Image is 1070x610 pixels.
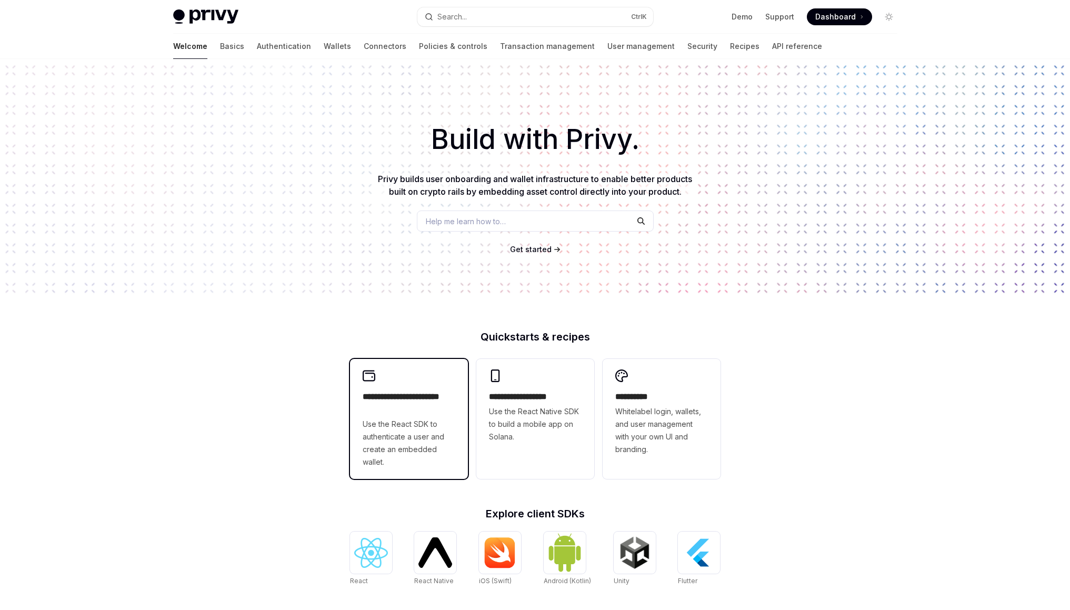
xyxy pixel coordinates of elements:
a: Recipes [730,34,759,59]
span: Use the React Native SDK to build a mobile app on Solana. [489,405,582,443]
a: **** *****Whitelabel login, wallets, and user management with your own UI and branding. [603,359,721,479]
a: Authentication [257,34,311,59]
a: API reference [772,34,822,59]
a: iOS (Swift)iOS (Swift) [479,532,521,586]
a: Connectors [364,34,406,59]
button: Search...CtrlK [417,7,653,26]
span: Use the React SDK to authenticate a user and create an embedded wallet. [363,418,455,468]
img: Android (Kotlin) [548,533,582,572]
span: Ctrl K [631,13,647,21]
img: light logo [173,9,238,24]
a: Policies & controls [419,34,487,59]
span: iOS (Swift) [479,577,512,585]
button: Toggle dark mode [881,8,897,25]
a: Security [687,34,717,59]
span: Privy builds user onboarding and wallet infrastructure to enable better products built on crypto ... [378,174,692,197]
span: Get started [510,245,552,254]
h2: Quickstarts & recipes [350,332,721,342]
span: React [350,577,368,585]
h2: Explore client SDKs [350,508,721,519]
a: Basics [220,34,244,59]
div: Search... [437,11,467,23]
img: iOS (Swift) [483,537,517,568]
img: React [354,538,388,568]
a: React NativeReact Native [414,532,456,586]
a: ReactReact [350,532,392,586]
a: FlutterFlutter [678,532,720,586]
img: Flutter [682,536,716,569]
a: Support [765,12,794,22]
a: Wallets [324,34,351,59]
span: Flutter [678,577,697,585]
span: Unity [614,577,629,585]
a: UnityUnity [614,532,656,586]
span: React Native [414,577,454,585]
span: Whitelabel login, wallets, and user management with your own UI and branding. [615,405,708,456]
a: Welcome [173,34,207,59]
span: Help me learn how to… [426,216,506,227]
h1: Build with Privy. [17,119,1053,160]
a: Android (Kotlin)Android (Kotlin) [544,532,591,586]
img: React Native [418,537,452,567]
img: Unity [618,536,652,569]
a: User management [607,34,675,59]
a: Demo [732,12,753,22]
a: Transaction management [500,34,595,59]
span: Android (Kotlin) [544,577,591,585]
a: Dashboard [807,8,872,25]
a: Get started [510,244,552,255]
a: **** **** **** ***Use the React Native SDK to build a mobile app on Solana. [476,359,594,479]
span: Dashboard [815,12,856,22]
